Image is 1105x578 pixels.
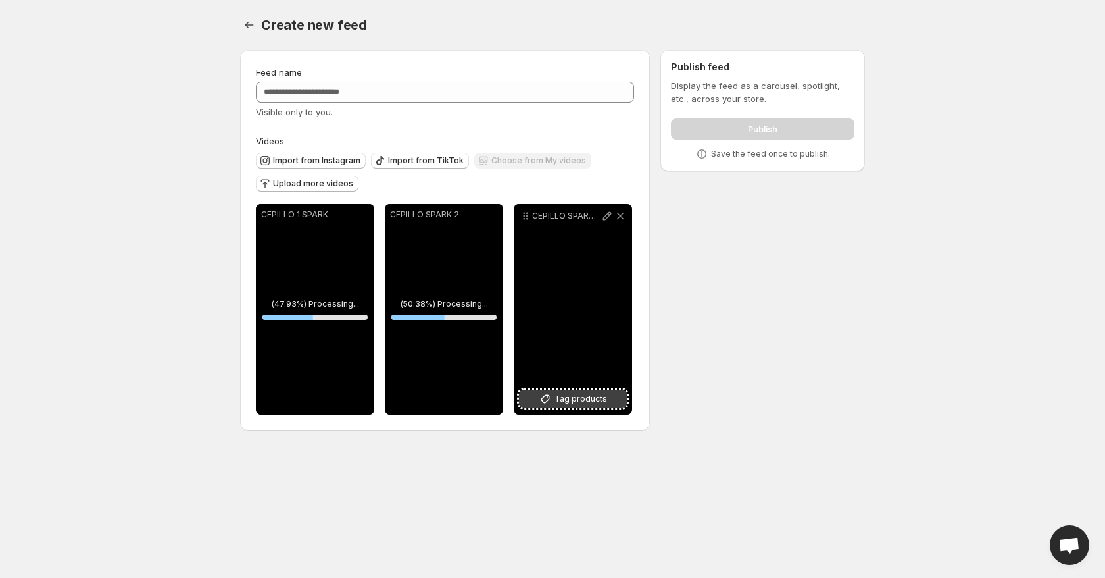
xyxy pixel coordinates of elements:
button: Upload more videos [256,176,358,192]
span: Tag products [554,392,607,406]
p: Save the feed once to publish. [711,149,830,159]
button: Settings [240,16,258,34]
div: CEPILLO 1 SPARK(47.93%) Processing...47.93029127255004% [256,204,374,415]
p: CEPILLO SPARK 3 [532,211,601,221]
h2: Publish feed [671,61,854,74]
span: Import from TikTok [388,155,464,166]
div: Open chat [1050,525,1089,565]
span: Visible only to you. [256,107,333,117]
button: Tag products [519,390,627,408]
span: Videos [256,136,284,146]
div: CEPILLO SPARK 3Tag products [514,204,632,415]
span: Upload more videos [273,178,353,189]
span: Create new feed [261,17,367,33]
div: CEPILLO SPARK 2(50.38%) Processing...50.38234565218077% [385,204,503,415]
span: Import from Instagram [273,155,360,166]
p: CEPILLO 1 SPARK [261,209,369,220]
button: Import from Instagram [256,153,366,169]
button: Import from TikTok [371,153,469,169]
p: Display the feed as a carousel, spotlight, etc., across your store. [671,79,854,105]
span: Feed name [256,67,302,78]
p: CEPILLO SPARK 2 [390,209,498,220]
